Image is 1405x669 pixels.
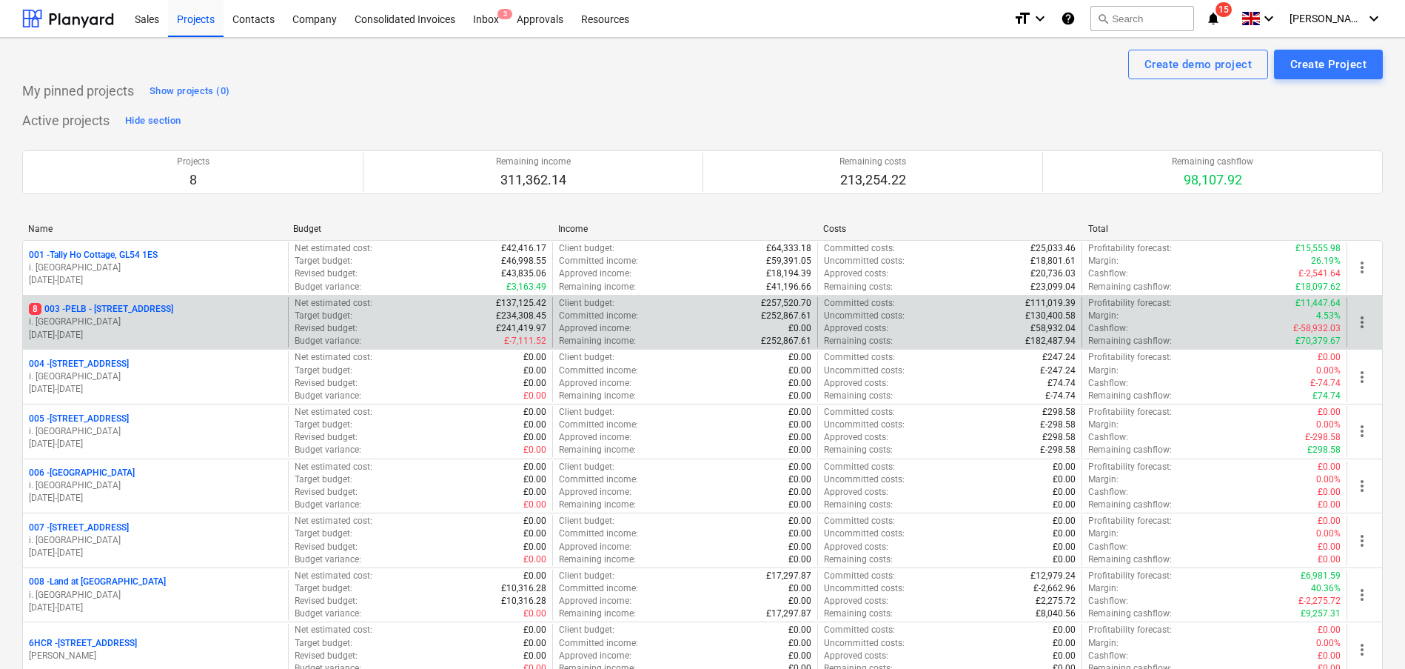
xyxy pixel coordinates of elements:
p: 8 [177,171,209,189]
p: £247.24 [1042,351,1076,364]
p: Net estimated cost : [295,461,372,473]
iframe: Chat Widget [1331,598,1405,669]
p: £11,447.64 [1295,297,1341,310]
p: Profitability forecast : [1088,570,1172,582]
p: Approved income : [559,377,631,390]
p: £0.00 [1053,527,1076,540]
p: Remaining cashflow : [1088,281,1172,293]
p: £111,019.39 [1025,297,1076,310]
p: Revised budget : [295,431,358,444]
p: Net estimated cost : [295,570,372,582]
p: £0.00 [788,351,811,364]
div: Create demo project [1144,55,1252,74]
p: Profitability forecast : [1088,461,1172,473]
i: keyboard_arrow_down [1260,10,1278,27]
p: Budget variance : [295,553,361,566]
p: £0.00 [523,473,546,486]
p: 4.53% [1316,310,1341,322]
p: £0.00 [788,461,811,473]
p: Approved income : [559,431,631,444]
p: £0.00 [1053,461,1076,473]
p: £-298.58 [1305,431,1341,444]
p: £0.00 [788,419,811,431]
p: £64,333.18 [766,242,811,255]
div: Budget [293,224,546,234]
p: £3,163.49 [506,281,546,293]
p: £0.00 [523,541,546,553]
p: £257,520.70 [761,297,811,310]
p: Approved income : [559,595,631,608]
p: Budget variance : [295,335,361,347]
p: £0.00 [523,486,546,499]
p: £0.00 [788,486,811,499]
p: £0.00 [523,570,546,582]
p: i. [GEOGRAPHIC_DATA] [29,425,282,438]
p: Budget variance : [295,499,361,511]
p: £-298.58 [1040,419,1076,431]
p: Committed costs : [824,406,895,419]
p: £0.00 [788,499,811,511]
p: Committed income : [559,419,638,431]
p: [DATE] - [DATE] [29,547,282,559]
p: £-247.24 [1040,365,1076,377]
p: i. [GEOGRAPHIC_DATA] [29,479,282,492]
p: 98,107.92 [1172,171,1253,189]
p: Margin : [1088,473,1119,486]
p: £0.00 [788,595,811,608]
p: £18,801.61 [1030,255,1076,267]
p: £74.74 [1312,390,1341,402]
p: Target budget : [295,310,352,322]
p: Committed costs : [824,570,895,582]
p: 006 - [GEOGRAPHIC_DATA] [29,467,135,479]
p: Client budget : [559,297,614,310]
p: £0.00 [1318,461,1341,473]
p: 40.36% [1311,582,1341,595]
p: £18,194.39 [766,267,811,280]
p: Committed income : [559,310,638,322]
p: Remaining costs : [824,335,893,347]
p: Projects [177,156,209,168]
p: £0.00 [523,431,546,444]
p: £0.00 [1318,486,1341,499]
p: £-2,662.96 [1033,582,1076,595]
i: format_size [1013,10,1031,27]
p: £0.00 [788,406,811,419]
p: £17,297.87 [766,570,811,582]
p: Net estimated cost : [295,297,372,310]
p: £6,981.59 [1301,570,1341,582]
p: Committed income : [559,255,638,267]
p: [PERSON_NAME] [29,650,282,662]
p: Budget variance : [295,608,361,620]
p: £10,316.28 [501,582,546,595]
p: Target budget : [295,527,352,540]
p: £0.00 [788,444,811,456]
p: Approved income : [559,322,631,335]
p: £182,487.94 [1025,335,1076,347]
p: Budget variance : [295,390,361,402]
p: Remaining income [496,156,571,168]
p: Remaining cashflow [1172,156,1253,168]
p: £10,316.28 [501,595,546,608]
p: £0.00 [1318,541,1341,553]
p: £0.00 [523,499,546,511]
div: 004 -[STREET_ADDRESS]i. [GEOGRAPHIC_DATA][DATE]-[DATE] [29,358,282,396]
p: Remaining income : [559,553,636,566]
p: Uncommitted costs : [824,582,905,595]
p: £0.00 [523,351,546,364]
p: Approved income : [559,486,631,499]
p: 213,254.22 [839,171,906,189]
p: £0.00 [523,390,546,402]
p: £0.00 [1053,515,1076,527]
p: Target budget : [295,419,352,431]
p: i. [GEOGRAPHIC_DATA] [29,262,282,274]
p: [DATE] - [DATE] [29,492,282,505]
p: £234,308.45 [496,310,546,322]
p: £241,419.97 [496,322,546,335]
p: £23,099.04 [1030,281,1076,293]
p: [DATE] - [DATE] [29,274,282,287]
p: 6HCR - [STREET_ADDRESS] [29,637,137,650]
p: £15,555.98 [1295,242,1341,255]
p: £0.00 [523,444,546,456]
p: Uncommitted costs : [824,310,905,322]
p: £0.00 [1318,553,1341,566]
